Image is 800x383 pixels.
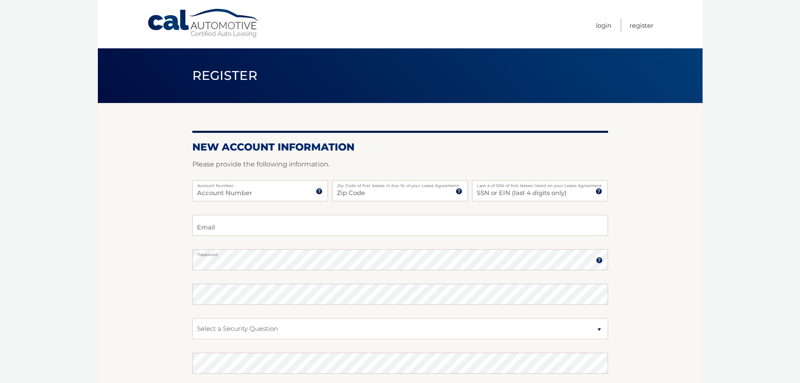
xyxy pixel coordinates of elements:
a: Cal Automotive [147,8,260,38]
label: Account Number [192,180,328,187]
img: tooltip.svg [596,257,603,264]
label: Last 4 of SSN of first lessee listed on your Lease Agreement [472,180,608,187]
label: Zip Code of first lessee in box 1b of your Lease Agreement [332,180,468,187]
input: Account Number [192,180,328,201]
h2: New Account Information [192,141,608,153]
p: Please provide the following information. [192,158,608,170]
img: tooltip.svg [316,188,323,195]
label: Password [192,249,608,256]
img: tooltip.svg [595,188,602,195]
span: Register [192,68,258,83]
input: Email [192,215,608,236]
img: tooltip.svg [456,188,462,195]
a: Register [630,18,653,32]
input: SSN or EIN (last 4 digits only) [472,180,608,201]
input: Zip Code [332,180,468,201]
a: Login [596,18,611,32]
